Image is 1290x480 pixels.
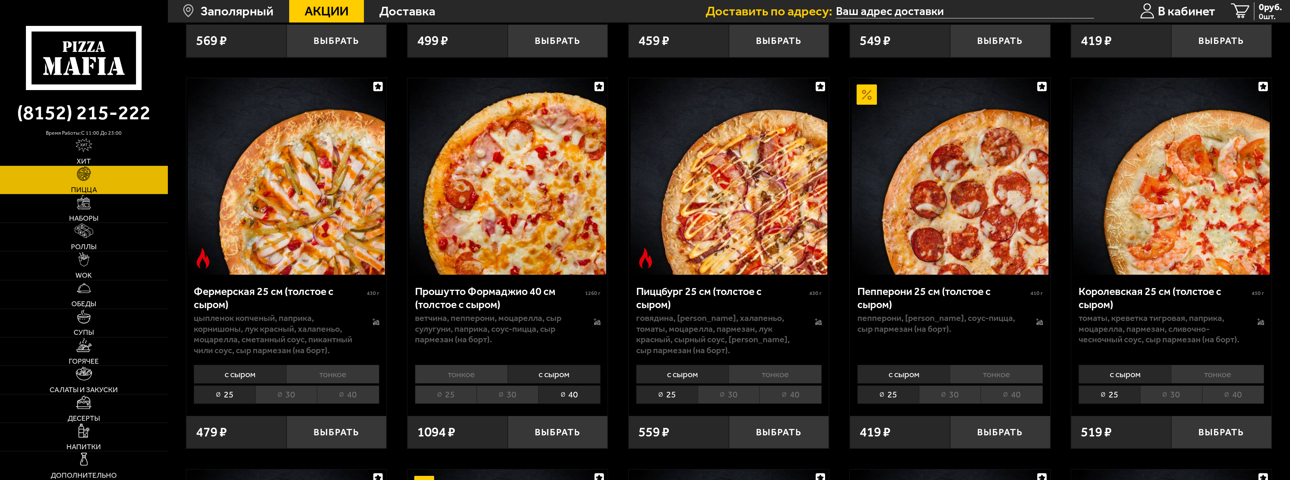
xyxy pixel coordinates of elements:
img: Острое блюдо [193,248,213,268]
button: Выбрать [729,416,829,449]
span: 419 ₽ [860,426,890,439]
span: 430 г [367,290,379,296]
span: 1094 ₽ [417,426,455,439]
div: Королевская 25 см (толстое с сыром) [1079,285,1250,311]
span: 419 ₽ [1081,34,1112,48]
li: 30 [255,385,317,404]
span: WOK [75,272,92,279]
span: 459 ₽ [638,34,669,48]
li: с сыром [507,365,600,383]
p: томаты, креветка тигровая, паприка, моцарелла, пармезан, сливочно-чесночный соус, сыр пармезан (н... [1079,313,1244,345]
li: с сыром [194,365,287,383]
span: Мурманская область, Печенгский муниципальный округ, улица Крупской, 2А [836,4,1094,18]
span: 0 руб. [1259,2,1282,12]
li: 40 [1202,385,1264,404]
span: Наборы [69,215,98,222]
li: 30 [698,385,759,404]
span: 450 г [1252,290,1264,296]
p: цыпленок копченый, паприка, корнишоны, лук красный, халапеньо, моцарелла, сметанный соус, пикантн... [194,313,359,356]
span: Обеды [71,300,96,307]
span: Дополнительно [51,472,117,479]
button: Выбрать [950,24,1050,57]
li: с сыром [1079,365,1171,383]
span: Роллы [71,243,97,250]
span: 519 ₽ [1081,426,1112,439]
p: говядина, [PERSON_NAME], халапеньо, томаты, моцарелла, пармезан, лук красный, сырный соус, [PERSO... [636,313,801,356]
button: Выбрать [1171,24,1272,57]
div: Фермерская 25 см (толстое с сыром) [194,285,365,311]
li: 30 [919,385,981,404]
span: Десерты [68,415,100,422]
span: 410 г [1030,290,1043,296]
li: тонкое [415,365,508,383]
div: Пиццбург 25 см (толстое с сыром) [636,285,807,311]
button: Выбрать [1171,416,1272,449]
li: тонкое [950,365,1043,383]
img: Острое блюдо [635,248,656,268]
span: Напитки [66,443,101,450]
input: Ваш адрес доставки [836,4,1094,18]
img: Пепперони 25 см (толстое с сыром) [852,78,1049,275]
span: Доставить по адресу: [706,5,836,18]
span: 569 ₽ [196,34,227,48]
a: Острое блюдоПиццбург 25 см (толстое с сыром) [629,78,829,275]
button: Выбрать [508,416,608,449]
span: Доставка [379,5,435,18]
span: 0 шт. [1259,12,1282,20]
button: Выбрать [950,416,1050,449]
a: Прошутто Формаджио 40 см (толстое с сыром) [407,78,608,275]
span: 430 г [809,290,822,296]
div: Прошутто Формаджио 40 см (толстое с сыром) [415,285,583,311]
span: Хит [77,158,91,165]
li: с сыром [636,365,729,383]
a: Королевская 25 см (толстое с сыром) [1071,78,1271,275]
button: Выбрать [729,24,829,57]
li: 40 [759,385,821,404]
span: 1260 г [585,290,600,296]
span: В кабинет [1158,5,1215,18]
div: Пепперони 25 см (толстое с сыром) [857,285,1029,311]
img: Фермерская 25 см (толстое с сыром) [188,78,385,275]
img: Прошутто Формаджио 40 см (толстое с сыром) [409,78,606,275]
li: 25 [1079,385,1140,404]
li: 25 [194,385,255,404]
li: тонкое [729,365,822,383]
button: Выбрать [287,24,387,57]
a: Острое блюдоФермерская 25 см (толстое с сыром) [186,78,386,275]
li: с сыром [857,365,950,383]
button: Выбрать [287,416,387,449]
span: Салаты и закуски [50,386,118,393]
button: Выбрать [508,24,608,57]
li: 25 [857,385,919,404]
li: 25 [636,385,698,404]
li: тонкое [286,365,379,383]
img: Акционный [857,84,877,105]
span: Горячее [69,358,99,365]
span: Акции [305,5,349,18]
li: 40 [538,385,600,404]
li: 40 [317,385,379,404]
span: Заполярный [201,5,273,18]
span: 499 ₽ [417,34,448,48]
p: пепперони, [PERSON_NAME], соус-пицца, сыр пармезан (на борт). [857,313,1023,334]
li: тонкое [1171,365,1264,383]
span: Супы [74,329,94,336]
li: 30 [477,385,538,404]
span: Пицца [71,186,97,193]
span: 549 ₽ [860,34,890,48]
li: 30 [1140,385,1202,404]
li: 25 [415,385,477,404]
p: ветчина, пепперони, моцарелла, сыр сулугуни, паприка, соус-пицца, сыр пармезан (на борт). [415,313,580,345]
img: Пиццбург 25 см (толстое с сыром) [631,78,827,275]
span: 479 ₽ [196,426,227,439]
img: Королевская 25 см (толстое с сыром) [1073,78,1270,275]
li: 40 [981,385,1043,404]
a: АкционныйПепперони 25 см (толстое с сыром) [850,78,1050,275]
span: 559 ₽ [638,426,669,439]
